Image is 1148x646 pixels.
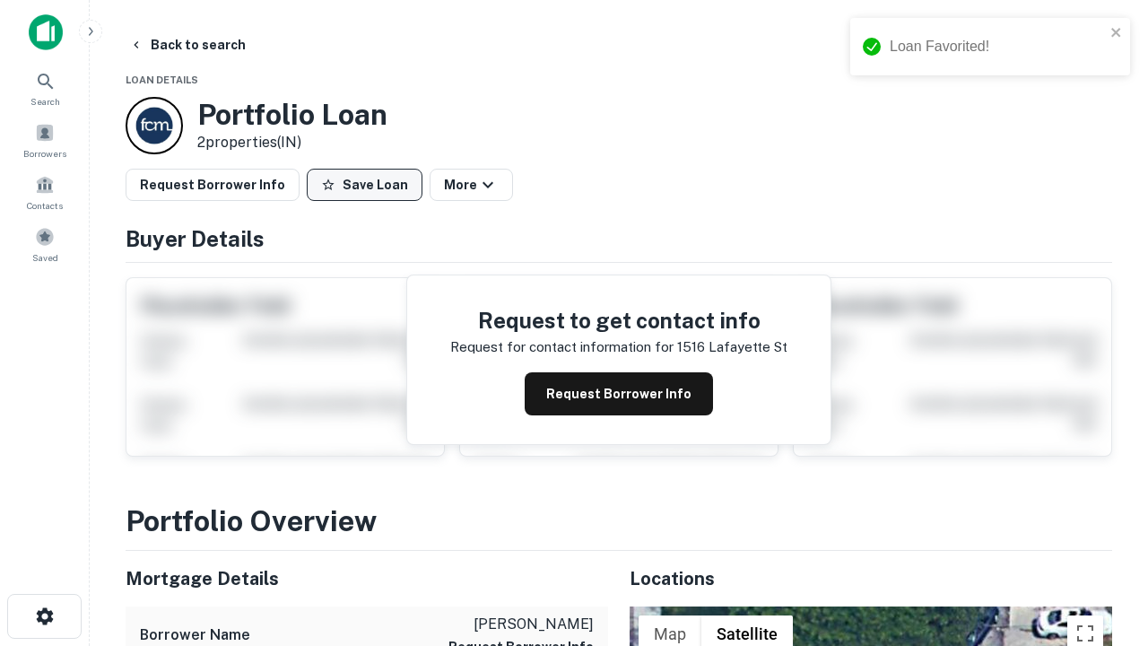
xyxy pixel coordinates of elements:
[122,29,253,61] button: Back to search
[32,250,58,265] span: Saved
[126,169,300,201] button: Request Borrower Info
[307,169,422,201] button: Save Loan
[29,14,63,50] img: capitalize-icon.png
[448,614,594,635] p: [PERSON_NAME]
[126,223,1112,255] h4: Buyer Details
[126,565,608,592] h5: Mortgage Details
[5,220,84,268] a: Saved
[1058,445,1148,531] iframe: Chat Widget
[677,336,787,358] p: 1516 lafayette st
[5,168,84,216] a: Contacts
[1110,25,1123,42] button: close
[450,336,674,358] p: Request for contact information for
[140,624,250,646] h6: Borrower Name
[23,146,66,161] span: Borrowers
[430,169,513,201] button: More
[126,74,198,85] span: Loan Details
[525,372,713,415] button: Request Borrower Info
[450,304,787,336] h4: Request to get contact info
[197,132,387,153] p: 2 properties (IN)
[630,565,1112,592] h5: Locations
[30,94,60,109] span: Search
[27,198,63,213] span: Contacts
[126,500,1112,543] h3: Portfolio Overview
[197,98,387,132] h3: Portfolio Loan
[5,116,84,164] a: Borrowers
[5,64,84,112] a: Search
[890,36,1105,57] div: Loan Favorited!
